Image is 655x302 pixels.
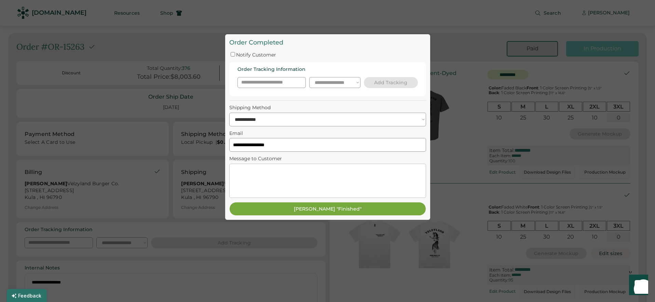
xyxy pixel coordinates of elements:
[229,105,426,111] div: Shipping Method
[236,52,276,58] label: Notify Customer
[229,156,426,162] div: Message to Customer
[623,271,652,301] iframe: Front Chat
[229,38,426,47] div: Order Completed
[229,202,426,216] button: [PERSON_NAME] "Finished"
[237,66,305,73] div: Order Tracking Information
[364,77,418,88] button: Add Tracking
[229,130,426,136] div: Email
